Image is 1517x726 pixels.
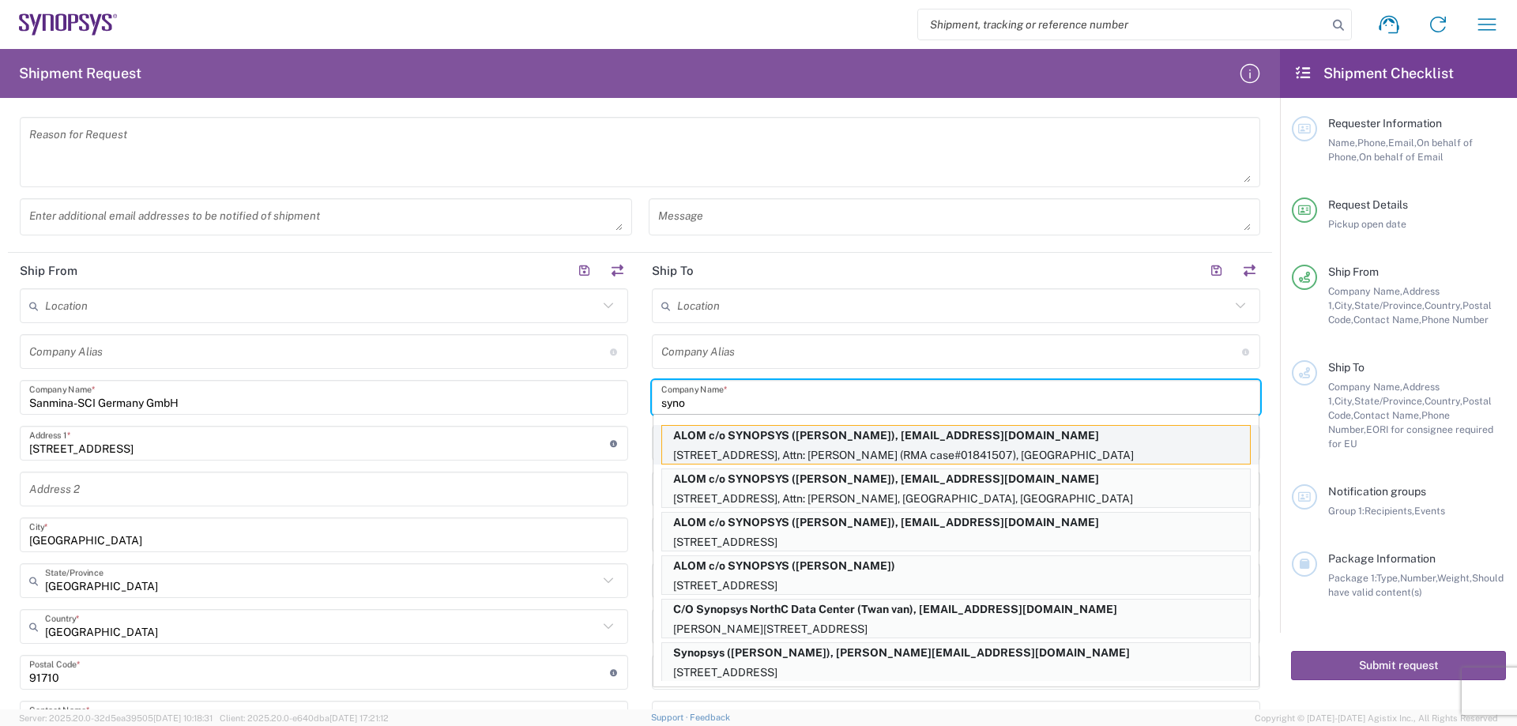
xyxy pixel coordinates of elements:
[918,9,1327,39] input: Shipment, tracking or reference number
[662,513,1250,532] p: ALOM c/o SYNOPSYS (Nirali Trivedi), synopsyssupport@alom.com
[1291,651,1506,680] button: Submit request
[1334,395,1354,407] span: City,
[329,713,389,723] span: [DATE] 17:21:12
[1328,485,1426,498] span: Notification groups
[651,713,691,722] a: Support
[20,263,77,279] h2: Ship From
[1354,299,1425,311] span: State/Province,
[662,426,1250,446] p: ALOM c/o SYNOPSYS (Lisa Young), synopsyssupport@alom.com
[1388,137,1417,149] span: Email,
[662,489,1250,509] p: [STREET_ADDRESS], Attn: [PERSON_NAME], [GEOGRAPHIC_DATA], [GEOGRAPHIC_DATA]
[1357,137,1388,149] span: Phone,
[662,446,1250,465] p: [STREET_ADDRESS], Attn: [PERSON_NAME] (RMA case#01841507), [GEOGRAPHIC_DATA]
[19,713,213,723] span: Server: 2025.20.0-32d5ea39505
[1334,299,1354,311] span: City,
[1421,314,1489,325] span: Phone Number
[1255,711,1498,725] span: Copyright © [DATE]-[DATE] Agistix Inc., All Rights Reserved
[1376,572,1400,584] span: Type,
[1294,64,1454,83] h2: Shipment Checklist
[1328,137,1357,149] span: Name,
[662,469,1250,489] p: ALOM c/o SYNOPSYS (Lisa Young), synopsyssupport@alom.com
[690,713,730,722] a: Feedback
[1359,151,1444,163] span: On behalf of Email
[1328,117,1442,130] span: Requester Information
[1400,572,1437,584] span: Number,
[662,600,1250,619] p: C/O Synopsys NorthC Data Center (Twan van), vanaalst@synopsys.com
[19,64,141,83] h2: Shipment Request
[1328,505,1365,517] span: Group 1:
[1328,423,1493,450] span: EORI for consignee required for EU
[662,619,1250,639] p: [PERSON_NAME][STREET_ADDRESS]
[662,643,1250,663] p: Synopsys (Bruce Prickett Jr.), brucep@synopsys.com
[1353,409,1421,421] span: Contact Name,
[1328,285,1402,297] span: Company Name,
[662,576,1250,596] p: [STREET_ADDRESS]
[1328,218,1406,230] span: Pickup open date
[1414,505,1445,517] span: Events
[662,556,1250,576] p: ALOM c/o SYNOPSYS (Rafael Chacon)
[1425,299,1462,311] span: Country,
[662,532,1250,552] p: [STREET_ADDRESS]
[662,663,1250,683] p: [STREET_ADDRESS]
[1328,552,1436,565] span: Package Information
[652,263,694,279] h2: Ship To
[1328,361,1365,374] span: Ship To
[1328,572,1376,584] span: Package 1:
[153,713,213,723] span: [DATE] 10:18:31
[1328,381,1402,393] span: Company Name,
[1328,198,1408,211] span: Request Details
[1328,265,1379,278] span: Ship From
[220,713,389,723] span: Client: 2025.20.0-e640dba
[1425,395,1462,407] span: Country,
[1353,314,1421,325] span: Contact Name,
[1365,505,1414,517] span: Recipients,
[1354,395,1425,407] span: State/Province,
[1437,572,1472,584] span: Weight,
